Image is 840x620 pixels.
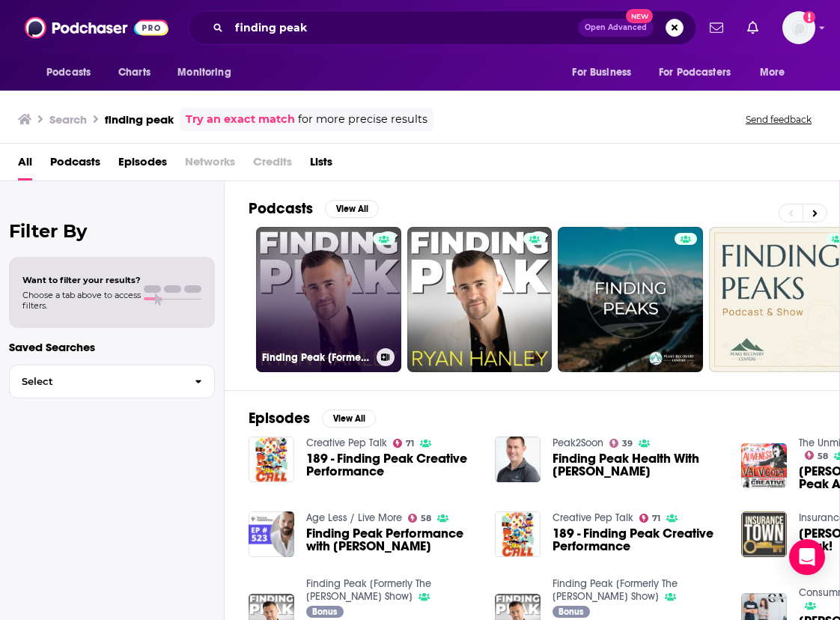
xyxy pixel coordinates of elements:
span: Logged in as AirwaveMedia [782,11,815,44]
button: Show profile menu [782,11,815,44]
img: Finding Peak Performance with Wylie McGraw [249,511,294,557]
button: Select [9,365,215,398]
a: EpisodesView All [249,409,376,428]
span: 39 [622,440,633,447]
h3: finding peak [105,112,174,127]
a: Finding Peak Health With Mark Trbojevich [553,452,723,478]
span: More [760,62,785,83]
span: Podcasts [46,62,91,83]
button: open menu [167,58,250,87]
span: Bonus [312,607,337,616]
p: Saved Searches [9,340,215,354]
button: open menu [561,58,650,87]
img: Finding Peak Health With Mark Trbojevich [495,437,541,482]
span: Want to filter your results? [22,275,141,285]
span: Select [10,377,183,386]
span: Open Advanced [585,24,647,31]
div: Search podcasts, credits, & more... [188,10,696,45]
a: Age Less / Live More [306,511,402,524]
a: 71 [393,439,415,448]
a: 39 [609,439,633,448]
span: New [626,9,653,23]
span: Charts [118,62,150,83]
span: for more precise results [298,111,427,128]
button: View All [325,200,379,218]
h3: Search [49,112,87,127]
a: Charts [109,58,159,87]
button: Send feedback [741,113,816,126]
a: Creative Pep Talk [306,437,387,449]
span: 71 [406,440,414,447]
span: Credits [253,150,292,180]
img: User Profile [782,11,815,44]
img: 189 - Finding Peak Creative Performance [495,511,541,557]
span: For Business [572,62,631,83]
a: Episodes [118,150,167,180]
button: open menu [36,58,110,87]
img: Val Vigoda: Finding Peak Aliveness [741,443,787,489]
a: 58 [805,451,829,460]
a: Finding Peak [Formerly The [PERSON_NAME] Show] [256,227,401,372]
span: 71 [652,515,660,522]
button: Open AdvancedNew [578,19,654,37]
span: Networks [185,150,235,180]
button: View All [322,410,376,428]
svg: Add a profile image [803,11,815,23]
div: Open Intercom Messenger [789,539,825,575]
img: Ryan Hanley- Finding Peak! [741,511,787,557]
img: 189 - Finding Peak Creative Performance [249,437,294,482]
span: Finding Peak Health With [PERSON_NAME] [553,452,723,478]
a: 189 - Finding Peak Creative Performance [306,452,477,478]
h2: Episodes [249,409,310,428]
a: Finding Peak [Formerly The Ryan Hanley Show] [306,577,431,603]
a: All [18,150,32,180]
h2: Podcasts [249,199,313,218]
a: Show notifications dropdown [704,15,729,40]
h2: Filter By [9,220,215,242]
a: Lists [310,150,332,180]
a: Try an exact match [186,111,295,128]
a: Creative Pep Talk [553,511,633,524]
span: For Podcasters [659,62,731,83]
span: Choose a tab above to access filters. [22,290,141,311]
button: open menu [749,58,804,87]
span: 58 [818,453,828,460]
a: Peak2Soon [553,437,603,449]
h3: Finding Peak [Formerly The [PERSON_NAME] Show] [262,351,371,364]
span: Finding Peak Performance with [PERSON_NAME] [306,527,477,553]
img: Podchaser - Follow, Share and Rate Podcasts [25,13,168,42]
a: Finding Peak Performance with Wylie McGraw [306,527,477,553]
span: Monitoring [177,62,231,83]
a: PodcastsView All [249,199,379,218]
button: open menu [649,58,752,87]
span: 58 [421,515,431,522]
a: 189 - Finding Peak Creative Performance [553,527,723,553]
span: Bonus [559,607,583,616]
input: Search podcasts, credits, & more... [229,16,578,40]
a: Finding Peak [Formerly The Ryan Hanley Show] [553,577,678,603]
a: Podcasts [50,150,100,180]
a: 58 [408,514,432,523]
a: 71 [639,514,661,523]
a: Show notifications dropdown [741,15,764,40]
